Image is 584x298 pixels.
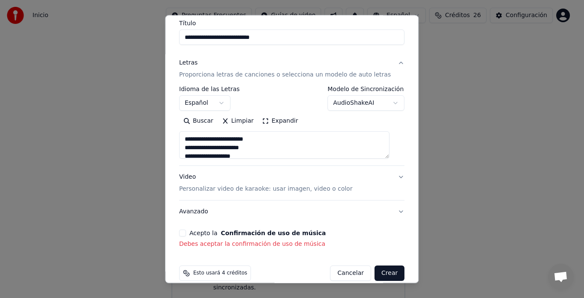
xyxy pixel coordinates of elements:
[328,86,405,92] label: Modelo de Sincronización
[179,240,404,249] p: Debes aceptar la confirmación de uso de música
[221,230,326,236] button: Acepto la
[375,266,404,281] button: Crear
[179,166,404,201] button: VideoPersonalizar video de karaoke: usar imagen, video o color
[179,115,218,128] button: Buscar
[179,185,352,194] p: Personalizar video de karaoke: usar imagen, video o color
[189,230,326,236] label: Acepto la
[218,115,258,128] button: Limpiar
[258,115,303,128] button: Expandir
[179,59,198,68] div: Letras
[179,86,404,166] div: LetrasProporciona letras de canciones o selecciona un modelo de auto letras
[193,270,247,277] span: Esto usará 4 créditos
[179,86,240,92] label: Idioma de las Letras
[179,21,404,27] label: Título
[179,201,404,223] button: Avanzado
[179,173,352,194] div: Video
[179,71,391,80] p: Proporciona letras de canciones o selecciona un modelo de auto letras
[330,266,372,281] button: Cancelar
[179,52,404,86] button: LetrasProporciona letras de canciones o selecciona un modelo de auto letras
